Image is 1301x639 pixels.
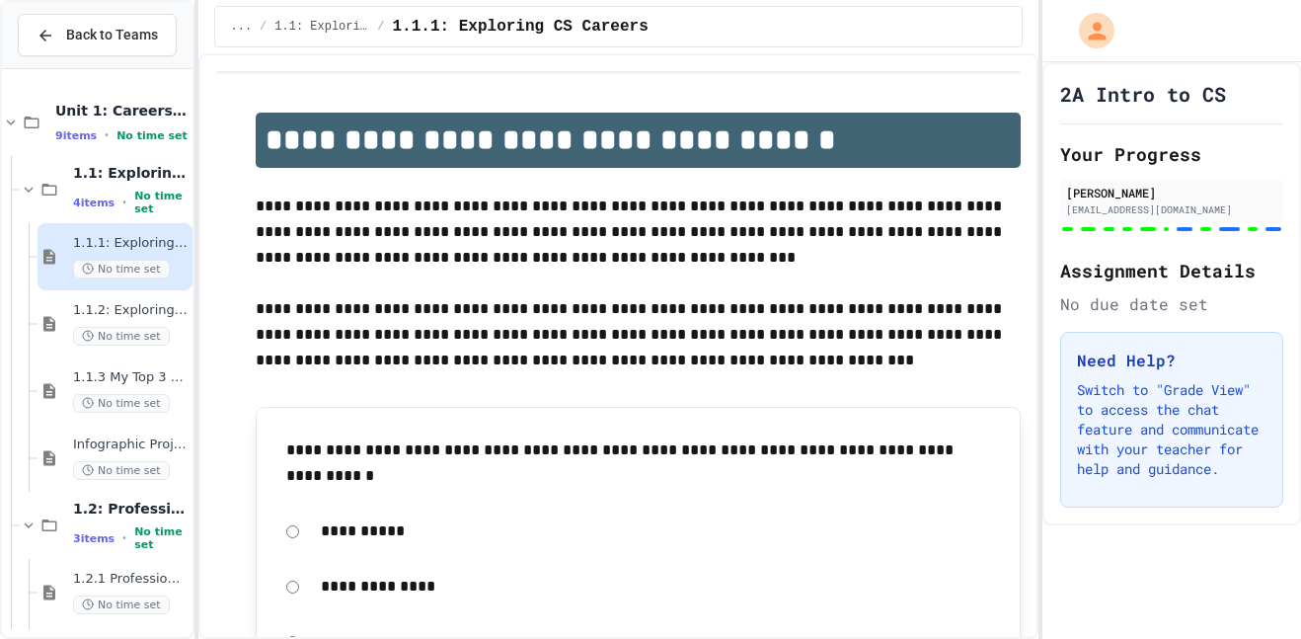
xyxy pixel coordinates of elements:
span: No time set [73,461,170,480]
span: • [122,195,126,210]
div: [EMAIL_ADDRESS][DOMAIN_NAME] [1066,202,1277,217]
span: / [377,19,384,35]
span: 1.1.1: Exploring CS Careers [393,15,649,39]
h2: Assignment Details [1060,257,1283,284]
span: / [260,19,267,35]
span: Back to Teams [66,25,158,45]
button: Back to Teams [18,14,177,56]
h1: 2A Intro to CS [1060,80,1226,108]
span: 9 items [55,129,97,142]
span: No time set [116,129,188,142]
span: No time set [73,327,170,346]
span: 1.1: Exploring CS Careers [274,19,369,35]
span: 1.1.1: Exploring CS Careers [73,235,189,252]
span: 1.2: Professional Communication [73,500,189,518]
span: No time set [134,525,188,551]
p: Switch to "Grade View" to access the chat feature and communicate with your teacher for help and ... [1077,380,1266,479]
span: • [105,127,109,143]
iframe: chat widget [1137,474,1281,558]
span: No time set [134,190,188,215]
span: No time set [73,260,170,279]
span: 1.1.2: Exploring CS Careers - Review [73,302,189,319]
span: • [122,530,126,546]
div: [PERSON_NAME] [1066,184,1277,201]
span: No time set [73,596,170,614]
span: 1.1.3 My Top 3 CS Careers! [73,369,189,386]
h3: Need Help? [1077,349,1266,372]
span: 1.2.1 Professional Communication [73,571,189,588]
span: No time set [73,394,170,413]
iframe: chat widget [1218,560,1281,619]
div: My Account [1058,8,1119,53]
span: Unit 1: Careers & Professionalism [55,102,189,120]
span: ... [231,19,253,35]
div: No due date set [1060,292,1283,316]
span: Infographic Project: Your favorite CS [73,437,189,453]
span: 3 items [73,532,115,545]
h2: Your Progress [1060,140,1283,168]
span: 4 items [73,197,115,209]
span: 1.1: Exploring CS Careers [73,164,189,182]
